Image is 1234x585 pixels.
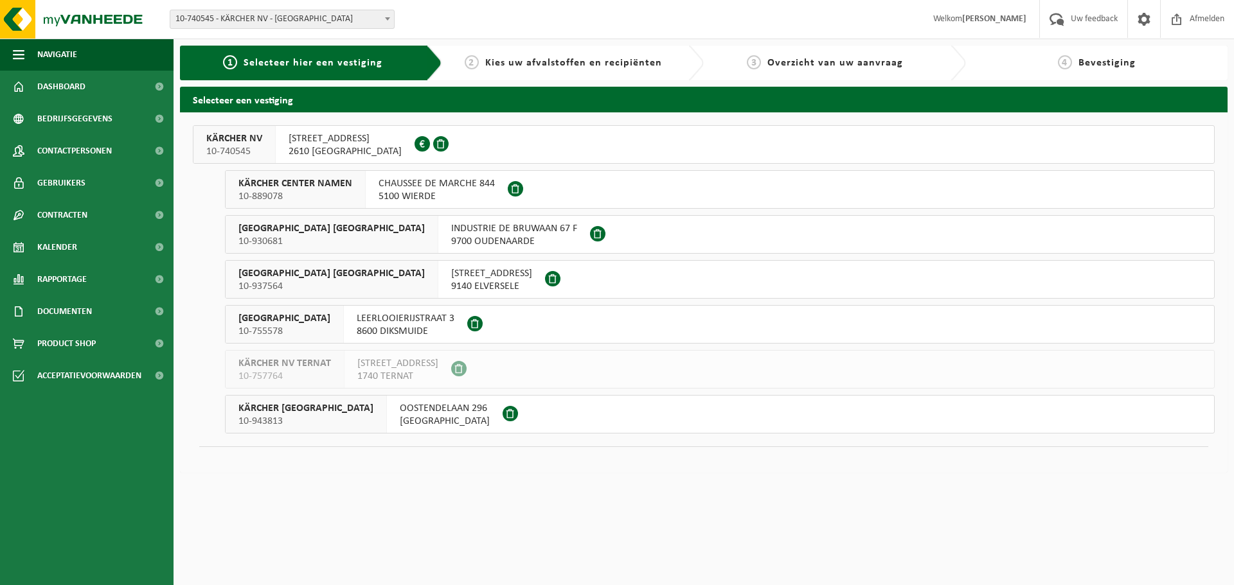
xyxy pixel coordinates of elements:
span: 1 [223,55,237,69]
span: [STREET_ADDRESS] [289,132,402,145]
span: Contactpersonen [37,135,112,167]
span: 3 [747,55,761,69]
span: 10-755578 [238,325,330,338]
span: LEERLOOIERIJSTRAAT 3 [357,312,454,325]
span: Kalender [37,231,77,263]
span: 2 [465,55,479,69]
span: [GEOGRAPHIC_DATA] [400,415,490,428]
span: 10-740545 - KÄRCHER NV - WILRIJK [170,10,394,28]
span: 10-889078 [238,190,352,203]
span: KÄRCHER [GEOGRAPHIC_DATA] [238,402,373,415]
span: Contracten [37,199,87,231]
span: 10-937564 [238,280,425,293]
h2: Selecteer een vestiging [180,87,1228,112]
span: Bevestiging [1078,58,1136,68]
span: [GEOGRAPHIC_DATA] [GEOGRAPHIC_DATA] [238,222,425,235]
span: KÄRCHER CENTER NAMEN [238,177,352,190]
span: 10-740545 [206,145,262,158]
span: Bedrijfsgegevens [37,103,112,135]
span: Acceptatievoorwaarden [37,360,141,392]
button: KÄRCHER NV 10-740545 [STREET_ADDRESS]2610 [GEOGRAPHIC_DATA] [193,125,1215,164]
span: Documenten [37,295,92,327]
span: Product Shop [37,327,96,360]
button: KÄRCHER CENTER NAMEN 10-889078 CHAUSSEE DE MARCHE 8445100 WIERDE [225,170,1215,209]
span: Kies uw afvalstoffen en recipiënten [485,58,662,68]
span: KÄRCHER NV TERNAT [238,357,331,370]
span: [GEOGRAPHIC_DATA] [GEOGRAPHIC_DATA] [238,267,425,280]
span: [GEOGRAPHIC_DATA] [238,312,330,325]
span: 1740 TERNAT [357,370,438,383]
span: 5100 WIERDE [379,190,495,203]
span: Rapportage [37,263,87,295]
span: Navigatie [37,39,77,71]
span: 9140 ELVERSELE [451,280,532,293]
span: 4 [1058,55,1072,69]
span: Overzicht van uw aanvraag [767,58,903,68]
span: 10-943813 [238,415,373,428]
span: 8600 DIKSMUIDE [357,325,454,338]
button: [GEOGRAPHIC_DATA] [GEOGRAPHIC_DATA] 10-930681 INDUSTRIE DE BRUWAAN 67 F9700 OUDENAARDE [225,215,1215,254]
span: 2610 [GEOGRAPHIC_DATA] [289,145,402,158]
strong: [PERSON_NAME] [962,14,1026,24]
span: Dashboard [37,71,85,103]
span: OOSTENDELAAN 296 [400,402,490,415]
span: 10-757764 [238,370,331,383]
span: 10-740545 - KÄRCHER NV - WILRIJK [170,10,395,29]
button: [GEOGRAPHIC_DATA] [GEOGRAPHIC_DATA] 10-937564 [STREET_ADDRESS]9140 ELVERSELE [225,260,1215,299]
button: [GEOGRAPHIC_DATA] 10-755578 LEERLOOIERIJSTRAAT 38600 DIKSMUIDE [225,305,1215,344]
span: CHAUSSEE DE MARCHE 844 [379,177,495,190]
span: Gebruikers [37,167,85,199]
span: KÄRCHER NV [206,132,262,145]
button: KÄRCHER [GEOGRAPHIC_DATA] 10-943813 OOSTENDELAAN 296[GEOGRAPHIC_DATA] [225,395,1215,433]
span: [STREET_ADDRESS] [357,357,438,370]
span: [STREET_ADDRESS] [451,267,532,280]
span: 10-930681 [238,235,425,248]
span: Selecteer hier een vestiging [244,58,382,68]
span: 9700 OUDENAARDE [451,235,577,248]
span: INDUSTRIE DE BRUWAAN 67 F [451,222,577,235]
